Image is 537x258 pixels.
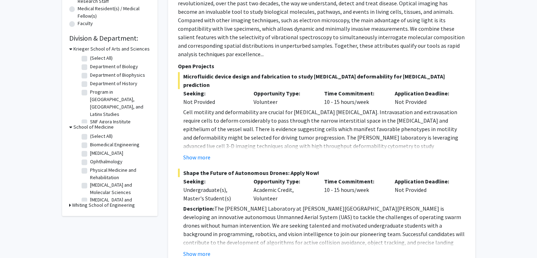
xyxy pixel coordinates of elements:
div: Academic Credit, Volunteer [248,177,319,203]
strong: Description: [183,205,214,212]
p: Seeking: [183,89,243,98]
label: [MEDICAL_DATA] [90,149,123,157]
label: Department of History [90,80,137,87]
label: Faculty [78,20,93,27]
p: Time Commitment: [324,89,384,98]
p: Application Deadline: [395,89,455,98]
label: (Select All) [90,54,113,62]
p: The [PERSON_NAME] Laboratory at [PERSON_NAME][GEOGRAPHIC_DATA][PERSON_NAME] is developing an inno... [183,204,465,255]
label: Biomedical Engineering [90,141,139,148]
label: Program in [GEOGRAPHIC_DATA], [GEOGRAPHIC_DATA], and Latinx Studies [90,88,149,118]
div: Not Provided [389,177,460,203]
h3: Whiting School of Engineering [72,201,135,209]
label: Ophthalmology [90,158,123,165]
div: 10 - 15 hours/week [319,89,389,106]
h3: School of Medicine [73,123,114,131]
span: Microfluidic device design and fabrication to study [MEDICAL_DATA] deformability for [MEDICAL_DAT... [178,72,465,89]
h2: Division & Department: [69,34,150,42]
label: [MEDICAL_DATA] and Radiological Science [90,196,149,211]
p: Cell motility and deformability are crucial for [MEDICAL_DATA] [MEDICAL_DATA]. Intravasation and ... [183,108,465,159]
iframe: Chat [5,226,30,253]
div: Not Provided [389,89,460,106]
p: Opportunity Type: [253,89,314,98]
button: Show more [183,153,210,162]
p: Seeking: [183,177,243,186]
div: 10 - 15 hours/week [319,177,389,203]
label: SNF Agora Institute [90,118,131,125]
span: Shape the Future of Autonomous Drones: Apply Now! [178,169,465,177]
label: (Select All) [90,133,113,140]
label: Department of Biophysics [90,71,145,79]
p: Opportunity Type: [253,177,314,186]
h3: Krieger School of Arts and Sciences [73,45,150,53]
div: Not Provided [183,98,243,106]
div: Undergraduate(s), Master's Student(s) [183,186,243,203]
p: Time Commitment: [324,177,384,186]
label: Physical Medicine and Rehabilitation [90,166,149,181]
button: Show more [183,250,210,258]
label: [MEDICAL_DATA] and Molecular Sciences [90,181,149,196]
div: Volunteer [248,89,319,106]
label: Medical Resident(s) / Medical Fellow(s) [78,5,150,20]
p: Application Deadline: [395,177,455,186]
p: Open Projects [178,62,465,70]
label: Department of Biology [90,63,138,70]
